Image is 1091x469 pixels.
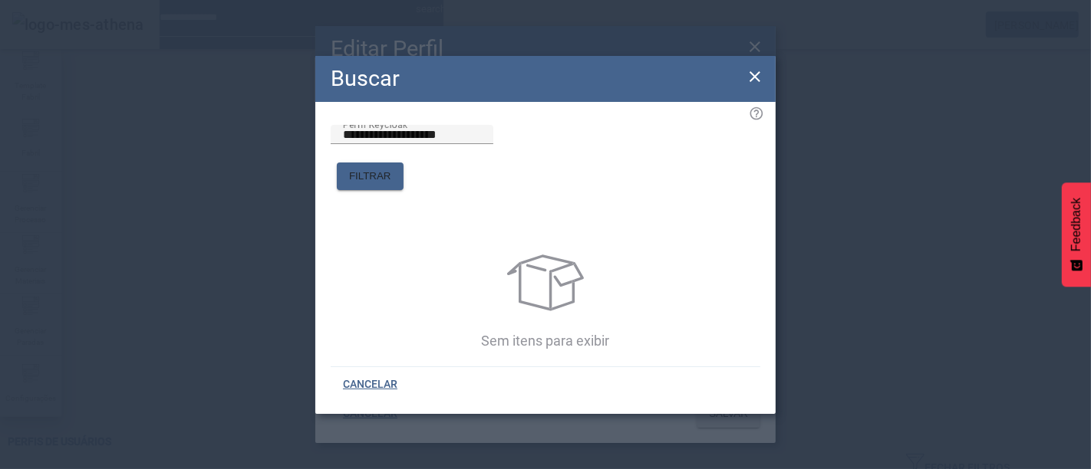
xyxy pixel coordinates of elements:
[1062,182,1091,287] button: Feedback - Mostrar pesquisa
[343,377,397,392] span: CANCELAR
[337,162,404,190] button: FILTRAR
[331,371,410,398] button: CANCELAR
[349,169,391,184] span: FILTRAR
[1070,198,1083,251] span: Feedback
[331,62,400,95] h2: Buscar
[335,330,756,351] p: Sem itens para exibir
[343,119,407,130] mat-label: Perfil Keycloak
